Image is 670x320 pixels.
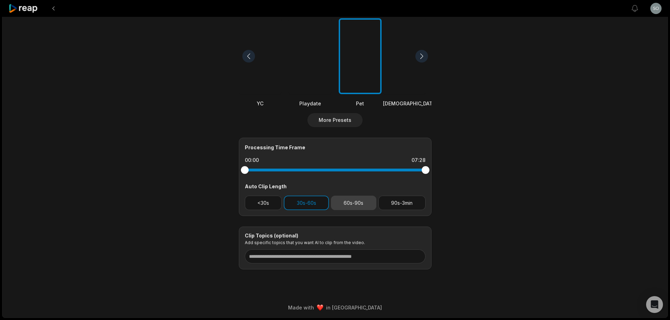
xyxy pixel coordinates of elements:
img: heart emoji [317,305,323,311]
div: Made with in [GEOGRAPHIC_DATA] [9,304,661,311]
div: Clip Topics (optional) [245,233,426,239]
div: [DEMOGRAPHIC_DATA] [383,100,437,107]
p: Add specific topics that you want AI to clip from the video. [245,240,426,245]
div: Playdate [289,100,332,107]
button: 60s-90s [331,196,376,210]
div: YC [239,100,282,107]
div: 00:00 [245,157,259,164]
div: Pet [339,100,382,107]
button: 30s-60s [284,196,329,210]
div: Auto Clip Length [245,183,426,190]
div: Open Intercom Messenger [646,296,663,313]
div: Processing Time Frame [245,144,426,151]
div: 07:28 [411,157,426,164]
button: 90s-3min [378,196,426,210]
button: <30s [245,196,282,210]
button: More Presets [307,113,363,127]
